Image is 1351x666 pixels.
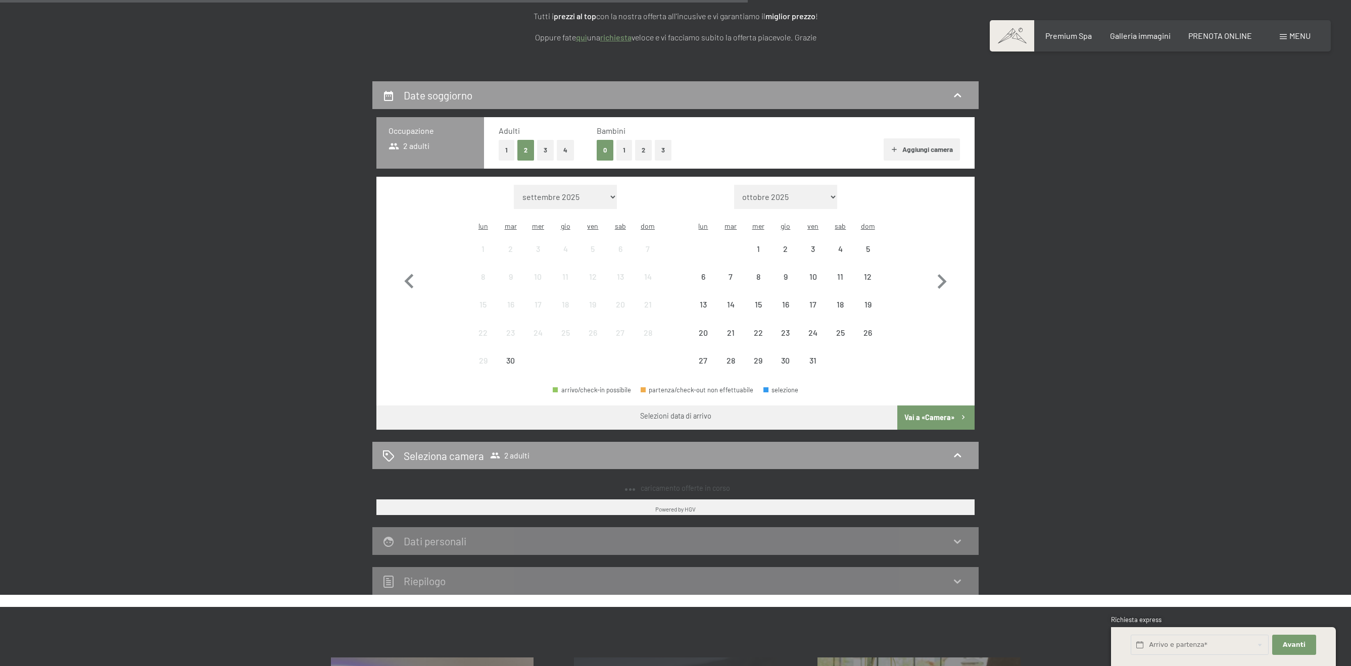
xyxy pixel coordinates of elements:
[404,448,484,463] h2: Seleziona camera
[404,535,466,547] h2: Dati personali
[744,347,771,374] div: Wed Oct 29 2025
[691,300,716,326] div: 13
[744,235,771,263] div: Wed Oct 01 2025
[579,319,606,346] div: Fri Sep 26 2025
[772,319,799,346] div: arrivo/check-in non effettuabile
[470,300,496,326] div: 15
[773,356,798,382] div: 30
[828,273,853,298] div: 11
[827,263,854,290] div: Sat Oct 11 2025
[897,405,975,430] button: Vai a «Camera»
[525,245,551,270] div: 3
[745,356,770,382] div: 29
[690,347,717,374] div: Mon Oct 27 2025
[517,140,534,161] button: 2
[799,347,827,374] div: Fri Oct 31 2025
[537,140,554,161] button: 3
[607,235,634,263] div: arrivo/check-in non effettuabile
[827,319,854,346] div: Sat Oct 25 2025
[608,329,633,354] div: 27
[717,319,744,346] div: arrivo/check-in non effettuabile
[752,222,764,230] abbr: mercoledì
[690,263,717,290] div: arrivo/check-in non effettuabile
[927,185,956,375] button: Mese successivo
[497,235,524,263] div: arrivo/check-in non effettuabile
[469,291,497,318] div: arrivo/check-in non effettuabile
[607,235,634,263] div: Sat Sep 06 2025
[525,300,551,326] div: 17
[827,235,854,263] div: arrivo/check-in non effettuabile
[580,300,605,326] div: 19
[800,329,826,354] div: 24
[827,319,854,346] div: arrivo/check-in non effettuabile
[497,235,524,263] div: Tue Sep 02 2025
[800,273,826,298] div: 10
[698,222,708,230] abbr: lunedì
[1045,31,1092,40] span: Premium Spa
[404,575,446,587] h2: Riepilogo
[772,235,799,263] div: Thu Oct 02 2025
[497,347,524,374] div: arrivo/check-in non effettuabile
[828,329,853,354] div: 25
[621,483,730,493] div: caricamento offerte in corso
[773,300,798,326] div: 16
[634,235,661,263] div: Sun Sep 07 2025
[799,319,827,346] div: Fri Oct 24 2025
[1111,616,1162,624] span: Richiesta express
[404,89,472,101] h2: Date soggiorno
[855,273,881,298] div: 12
[552,263,579,290] div: Thu Sep 11 2025
[587,222,598,230] abbr: venerdì
[498,329,523,354] div: 23
[634,319,661,346] div: Sun Sep 28 2025
[854,235,882,263] div: Sun Oct 05 2025
[717,263,744,290] div: Tue Oct 07 2025
[717,291,744,318] div: Tue Oct 14 2025
[608,300,633,326] div: 20
[505,222,517,230] abbr: martedì
[690,347,717,374] div: arrivo/check-in non effettuabile
[772,291,799,318] div: arrivo/check-in non effettuabile
[616,140,632,161] button: 1
[557,140,574,161] button: 4
[525,273,551,298] div: 10
[772,263,799,290] div: Thu Oct 09 2025
[799,263,827,290] div: arrivo/check-in non effettuabile
[580,329,605,354] div: 26
[579,291,606,318] div: arrivo/check-in non effettuabile
[854,291,882,318] div: arrivo/check-in non effettuabile
[765,11,815,21] strong: miglior prezzo
[725,222,737,230] abbr: martedì
[634,263,661,290] div: Sun Sep 14 2025
[745,300,770,326] div: 15
[828,300,853,326] div: 18
[718,329,743,354] div: 21
[524,263,552,290] div: arrivo/check-in non effettuabile
[498,300,523,326] div: 16
[524,291,552,318] div: arrivo/check-in non effettuabile
[469,235,497,263] div: Mon Sep 01 2025
[497,263,524,290] div: arrivo/check-in non effettuabile
[772,235,799,263] div: arrivo/check-in non effettuabile
[552,235,579,263] div: Thu Sep 04 2025
[641,222,655,230] abbr: domenica
[718,356,743,382] div: 28
[497,319,524,346] div: arrivo/check-in non effettuabile
[718,273,743,298] div: 7
[855,300,881,326] div: 19
[524,319,552,346] div: arrivo/check-in non effettuabile
[576,32,587,42] a: quì
[640,411,711,421] div: Selezioni data di arrivo
[607,291,634,318] div: Sat Sep 20 2025
[690,319,717,346] div: Mon Oct 20 2025
[469,235,497,263] div: arrivo/check-in non effettuabile
[469,263,497,290] div: arrivo/check-in non effettuabile
[691,356,716,382] div: 27
[607,319,634,346] div: Sat Sep 27 2025
[1272,635,1316,655] button: Avanti
[773,329,798,354] div: 23
[1110,31,1171,40] a: Galleria immagini
[553,329,578,354] div: 25
[579,263,606,290] div: Fri Sep 12 2025
[744,291,771,318] div: Wed Oct 15 2025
